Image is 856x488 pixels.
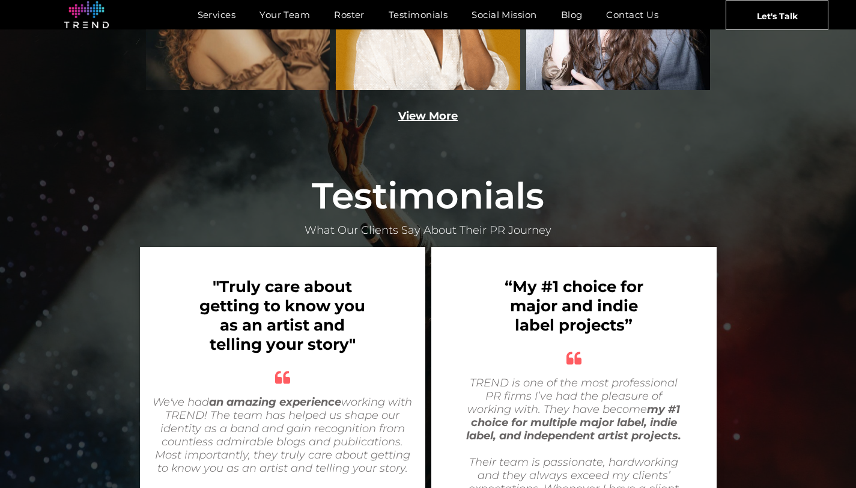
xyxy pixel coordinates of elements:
[312,174,544,218] span: Testimonials
[460,6,548,23] a: Social Mission
[247,6,322,23] a: Your Team
[322,6,377,23] a: Roster
[466,403,681,442] b: my #1 choice for multiple major label, indie label, and independent artist projects.
[377,6,460,23] a: Testimonials
[199,277,365,354] span: "Truly care about getting to know you as an artist and telling your story"
[505,277,643,335] b: “My #1 choice for major and indie label projects”
[549,6,595,23] a: Blog
[594,6,670,23] a: Contact Us
[153,395,412,475] span: We've had working with TREND! The team has helped us shape our identity as a band and gain recogn...
[305,224,551,237] span: What Our Clients Say About Their PR Journey
[757,1,798,31] span: Let's Talk
[466,376,681,442] i: TREND is one of the most professional PR firms I’ve had the pleasure of working with. They have b...
[186,6,248,23] a: Services
[640,349,856,488] iframe: Chat Widget
[398,109,458,123] a: View More
[64,1,109,29] img: logo
[209,395,341,409] b: an amazing experience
